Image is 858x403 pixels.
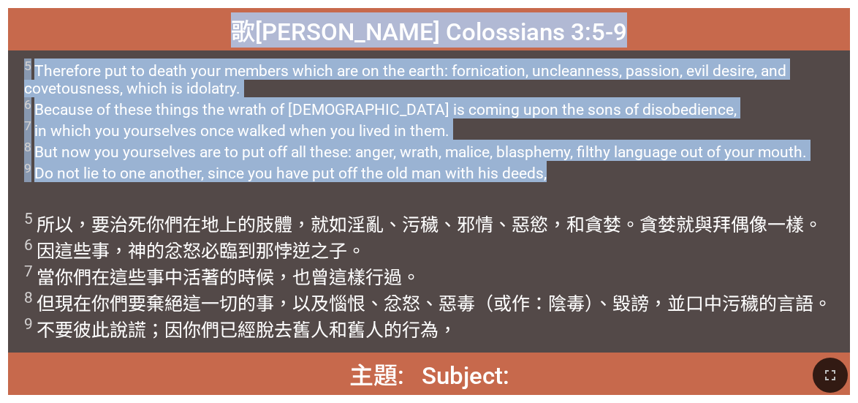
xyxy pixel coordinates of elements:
[24,214,832,341] wg5216: 在
[24,241,832,341] wg3739: ，神
[439,320,457,341] wg4234: ，
[73,320,457,341] wg3361: 彼此
[24,293,832,341] wg3570: 你們
[24,241,832,341] wg2316: 的忿怒
[24,289,33,306] sup: 8
[24,210,33,227] sup: 5
[24,59,834,182] span: Therefore put to death your members which are on the earth: fornication, uncleanness, passion, ev...
[24,214,832,341] wg3499: 你們
[292,320,457,341] wg554: 舊
[24,293,832,341] wg3956: 的事，以及惱恨
[329,320,457,341] wg444: 和
[24,118,31,133] sup: 7
[347,320,457,341] wg4862: 舊人的行為
[24,293,832,341] wg988: ，並口
[24,59,31,73] sup: 5
[24,214,832,341] wg3196: ，就如淫亂
[24,293,832,341] wg4750: 中污穢的言語
[24,241,832,341] wg5207: 。 當
[24,293,832,341] wg3709: 、忿怒
[311,320,457,341] wg3820: 人
[24,161,31,176] sup: 9
[24,214,832,341] wg1495: 一樣
[24,267,832,341] wg4218: ，也
[24,140,31,154] sup: 8
[24,214,832,341] wg4202: 、污穢
[24,293,832,341] wg659: 這一切
[24,214,832,341] wg4124: 。貪婪就與拜偶像
[24,214,832,341] wg3767: ，要治死
[24,214,832,341] wg1909: 地上
[24,267,832,341] wg2532: 曾這樣
[24,293,832,341] wg148: 。 不要
[24,241,832,341] wg1223: 這些事
[24,214,832,341] wg167: 、邪情
[24,214,832,341] wg3806: 、惡
[24,293,832,341] wg2372: 、惡毒
[24,241,832,341] wg2064: 到
[24,241,832,341] wg543: 之子
[24,267,832,341] wg5210: 在
[24,267,832,341] wg4043: 。 但
[24,214,832,341] wg2076: 。 因
[24,267,832,341] wg1722: 這些事
[24,214,832,341] wg2556: 慾
[24,293,832,341] wg1161: 現在
[24,267,832,341] wg3753: 你們
[24,315,33,333] sup: 9
[110,320,457,341] wg240: 說謊
[146,320,457,341] wg5574: ；因你們已經脫去
[231,12,627,48] span: 歌[PERSON_NAME] Colossians 3:5-9
[24,210,832,342] span: 所以
[24,214,832,341] wg1939: ，和
[24,214,832,341] wg2532: 貪婪
[24,267,832,341] wg846: 中活著
[24,267,832,341] wg3739: 行過
[24,97,31,112] sup: 6
[24,293,832,341] wg5210: 要棄絕
[24,241,832,341] wg3709: 必臨
[24,241,832,341] wg1909: 那悖逆
[24,267,832,341] wg2198: 的時候
[24,214,832,341] wg1093: 的肢體
[24,236,33,254] sup: 6
[24,293,832,341] wg2549: （或作：陰毒）、毀謗
[24,263,33,280] sup: 7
